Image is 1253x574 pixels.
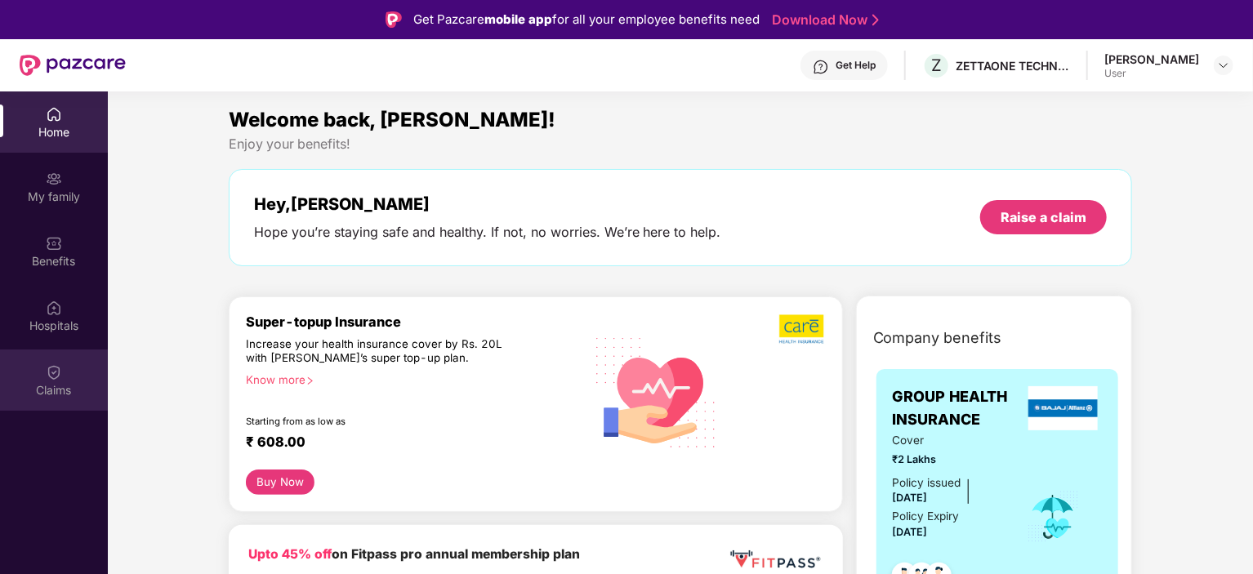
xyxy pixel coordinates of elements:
img: svg+xml;base64,PHN2ZyBpZD0iQmVuZWZpdHMiIHhtbG5zPSJodHRwOi8vd3d3LnczLm9yZy8yMDAwL3N2ZyIgd2lkdGg9Ij... [46,235,62,251]
span: ₹2 Lakhs [893,452,1005,468]
img: svg+xml;base64,PHN2ZyBpZD0iQ2xhaW0iIHhtbG5zPSJodHRwOi8vd3d3LnczLm9yZy8yMDAwL3N2ZyIgd2lkdGg9IjIwIi... [46,364,62,380]
div: Know more [246,373,574,385]
img: icon [1027,490,1080,544]
span: [DATE] [893,492,928,504]
span: GROUP HEALTH INSURANCE [893,385,1024,432]
img: svg+xml;base64,PHN2ZyBpZD0iSGVscC0zMngzMiIgeG1sbnM9Imh0dHA6Ly93d3cudzMub3JnLzIwMDAvc3ZnIiB3aWR0aD... [813,59,829,75]
div: Hope you’re staying safe and healthy. If not, no worries. We’re here to help. [254,224,721,241]
span: [DATE] [893,526,928,538]
img: svg+xml;base64,PHN2ZyBpZD0iRHJvcGRvd24tMzJ4MzIiIHhtbG5zPSJodHRwOi8vd3d3LnczLm9yZy8yMDAwL3N2ZyIgd2... [1217,59,1230,72]
b: on Fitpass pro annual membership plan [248,546,580,562]
div: Enjoy your benefits! [229,136,1133,153]
div: Increase your health insurance cover by Rs. 20L with [PERSON_NAME]’s super top-up plan. [246,337,514,367]
div: ₹ 608.00 [246,434,568,453]
a: Download Now [772,11,874,29]
div: Hey, [PERSON_NAME] [254,194,721,214]
div: Super-topup Insurance [246,314,584,330]
img: Stroke [872,11,879,29]
b: Upto 45% off [248,546,332,562]
div: Raise a claim [1001,208,1086,226]
strong: mobile app [484,11,552,27]
img: svg+xml;base64,PHN2ZyB3aWR0aD0iMjAiIGhlaWdodD0iMjAiIHZpZXdCb3g9IjAgMCAyMCAyMCIgZmlsbD0ibm9uZSIgeG... [46,171,62,187]
img: Logo [386,11,402,28]
img: svg+xml;base64,PHN2ZyBpZD0iSG9zcGl0YWxzIiB4bWxucz0iaHR0cDovL3d3dy53My5vcmcvMjAwMC9zdmciIHdpZHRoPS... [46,300,62,316]
div: Starting from as low as [246,416,515,427]
img: insurerLogo [1028,386,1099,430]
img: b5dec4f62d2307b9de63beb79f102df3.png [779,314,826,345]
span: Z [931,56,942,75]
div: Get Help [836,59,876,72]
div: Policy issued [893,474,961,492]
img: New Pazcare Logo [20,55,126,76]
button: Buy Now [246,469,315,495]
span: Cover [893,432,1005,449]
div: Get Pazcare for all your employee benefits need [413,10,760,29]
span: right [305,376,314,385]
img: svg+xml;base64,PHN2ZyBpZD0iSG9tZSIgeG1sbnM9Imh0dHA6Ly93d3cudzMub3JnLzIwMDAvc3ZnIiB3aWR0aD0iMjAiIG... [46,106,62,122]
span: Welcome back, [PERSON_NAME]! [229,108,555,131]
img: svg+xml;base64,PHN2ZyB4bWxucz0iaHR0cDovL3d3dy53My5vcmcvMjAwMC9zdmciIHhtbG5zOnhsaW5rPSJodHRwOi8vd3... [584,318,729,465]
div: ZETTAONE TECHNOLOGIES INDIA PRIVATE LIMITED [956,58,1070,73]
div: Policy Expiry [893,508,960,525]
span: Company benefits [873,327,1002,349]
div: User [1104,67,1199,80]
div: [PERSON_NAME] [1104,51,1199,67]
